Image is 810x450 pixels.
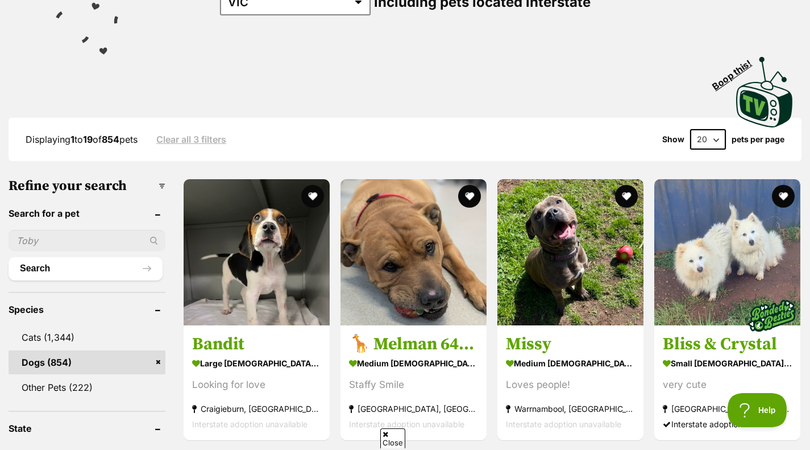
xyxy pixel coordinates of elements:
[70,134,74,145] strong: 1
[184,179,330,325] img: Bandit - Harrier x Foxhound Dog
[728,393,787,427] iframe: Help Scout Beacon - Open
[615,185,638,208] button: favourite
[192,334,321,356] h3: Bandit
[9,257,163,280] button: Search
[340,325,487,441] a: 🦒 Melman 6416 🦒 medium [DEMOGRAPHIC_DATA] Dog Staffy Smile [GEOGRAPHIC_DATA], [GEOGRAPHIC_DATA] I...
[506,402,635,417] strong: Warrnambool, [GEOGRAPHIC_DATA]
[192,356,321,372] strong: large [DEMOGRAPHIC_DATA] Dog
[458,185,481,208] button: favourite
[662,135,684,144] span: Show
[497,179,643,325] img: Missy - Staffordshire Bull Terrier Dog
[743,288,800,345] img: bonded besties
[340,179,487,325] img: 🦒 Melman 6416 🦒 - American Staffordshire Terrier Dog
[380,428,405,448] span: Close
[663,402,792,417] strong: [GEOGRAPHIC_DATA], [GEOGRAPHIC_DATA]
[9,304,165,315] header: Species
[654,179,800,325] img: Bliss & Crystal - Japanese Spitz Dog
[772,185,795,208] button: favourite
[9,325,165,349] a: Cats (1,344)
[102,134,119,145] strong: 854
[349,356,478,372] strong: medium [DEMOGRAPHIC_DATA] Dog
[349,420,464,430] span: Interstate adoption unavailable
[83,134,93,145] strong: 19
[349,334,478,356] h3: 🦒 Melman 6416 🦒
[663,356,792,372] strong: small [DEMOGRAPHIC_DATA] Dog
[732,135,784,144] label: pets per page
[156,134,226,145] a: Clear all 3 filters
[184,325,330,441] a: Bandit large [DEMOGRAPHIC_DATA] Dog Looking for love Craigieburn, [GEOGRAPHIC_DATA] Interstate ad...
[301,185,324,208] button: favourite
[192,420,308,430] span: Interstate adoption unavailable
[9,208,165,218] header: Search for a pet
[497,325,643,441] a: Missy medium [DEMOGRAPHIC_DATA] Dog Loves people! Warrnambool, [GEOGRAPHIC_DATA] Interstate adopt...
[711,51,763,92] span: Boop this!
[9,230,165,251] input: Toby
[506,356,635,372] strong: medium [DEMOGRAPHIC_DATA] Dog
[9,350,165,374] a: Dogs (854)
[663,378,792,393] div: very cute
[506,420,621,430] span: Interstate adoption unavailable
[663,417,792,432] div: Interstate adoption
[9,178,165,194] h3: Refine your search
[506,378,635,393] div: Loves people!
[26,134,138,145] span: Displaying to of pets
[192,378,321,393] div: Looking for love
[349,402,478,417] strong: [GEOGRAPHIC_DATA], [GEOGRAPHIC_DATA]
[736,57,793,127] img: PetRescue TV logo
[736,47,793,130] a: Boop this!
[349,378,478,393] div: Staffy Smile
[663,334,792,356] h3: Bliss & Crystal
[506,334,635,356] h3: Missy
[9,423,165,434] header: State
[9,375,165,399] a: Other Pets (222)
[192,402,321,417] strong: Craigieburn, [GEOGRAPHIC_DATA]
[654,325,800,441] a: Bliss & Crystal small [DEMOGRAPHIC_DATA] Dog very cute [GEOGRAPHIC_DATA], [GEOGRAPHIC_DATA] Inter...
